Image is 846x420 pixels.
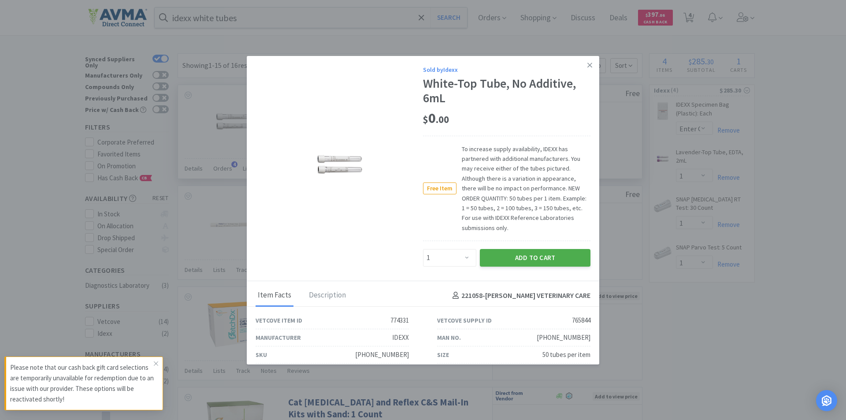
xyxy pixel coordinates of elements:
div: Item Facts [256,285,293,307]
div: Vetcove Supply ID [437,316,492,325]
div: 774331 [390,315,409,326]
div: Size [437,350,449,360]
button: Add to Cart [480,249,590,267]
span: To increase supply availability, IDEXX has partnered with additional manufacturers. You may recei... [456,144,590,233]
span: $ [423,113,428,126]
div: [PHONE_NUMBER] [537,332,590,343]
span: 0 [423,109,449,127]
div: Description [307,285,348,307]
div: White-Top Tube, No Additive, 6mL [423,76,590,106]
div: Manufacturer [256,333,301,342]
div: Open Intercom Messenger [816,390,837,411]
div: [PHONE_NUMBER] [355,349,409,360]
div: Sold by Idexx [423,65,590,74]
p: Please note that our cash back gift card selections are temporarily unavailable for redemption du... [10,362,154,405]
div: Vetcove Item ID [256,316,302,325]
div: 765844 [572,315,590,326]
span: . 00 [436,113,449,126]
div: SKU [256,350,267,360]
h4: 221058 - [PERSON_NAME] VETERINARY CARE [449,290,590,301]
div: Man No. [437,333,461,342]
img: 3465ee33fe554a018b3b963cab13db50_765844.png [306,133,372,199]
div: IDEXX [392,332,409,343]
span: Free Item [423,183,456,194]
div: 50 tubes per item [542,349,590,360]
